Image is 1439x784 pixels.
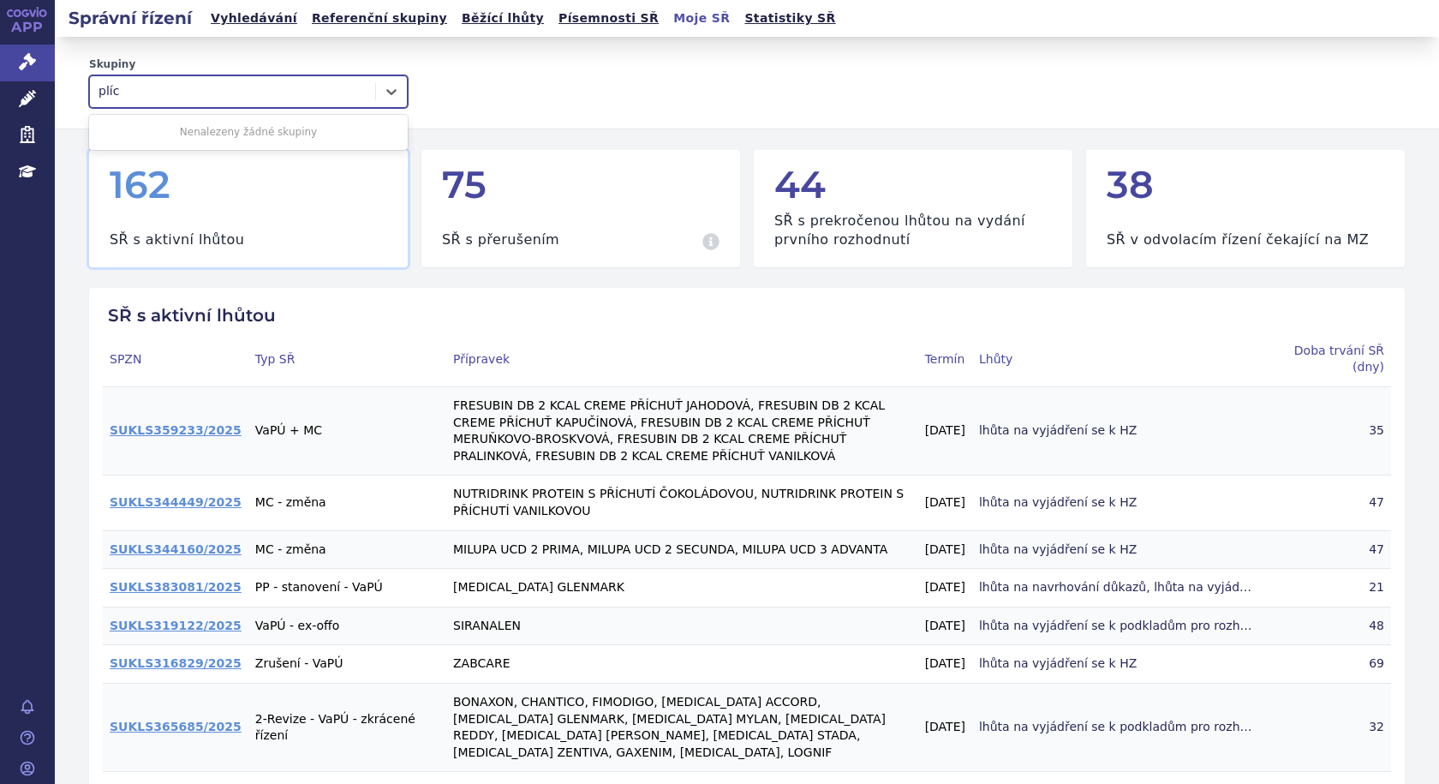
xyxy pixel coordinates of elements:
h3: SŘ s přerušením [442,230,559,249]
th: 21 [1260,569,1391,607]
th: 47 [1260,476,1391,530]
h3: SŘ s prekročenou lhůtou na vydání prvního rozhodnutí [774,212,1052,250]
th: 69 [1260,645,1391,684]
span: lhůta na vyjádření se k HZ [979,655,1253,673]
th: Termín [918,332,972,387]
span: lhůta na vyjádření se k HZ [979,494,1253,512]
a: SUKLS319122/2025 [110,619,242,632]
p: BONAXON, CHANTICO, FIMODIGO, [MEDICAL_DATA] ACCORD, [MEDICAL_DATA] GLENMARK, [MEDICAL_DATA] MYLAN... [453,694,911,761]
a: Statistiky SŘ [739,7,840,30]
span: lhůta na vyjádření se k HZ [979,542,1253,559]
th: Přípravek [446,332,918,387]
a: SUKLS383081/2025 [110,580,242,594]
p: [DATE] [925,422,965,440]
th: Lhůty [972,332,1260,387]
h3: SŘ v odvolacím řízení čekající na MZ [1107,230,1369,249]
span: lhůta na vyjádření se k HZ [979,422,1253,440]
td: Zrušení - VaPÚ [248,645,446,684]
p: MILUPA UCD 2 PRIMA, MILUPA UCD 2 SECUNDA, MILUPA UCD 3 ADVANTA [453,542,911,559]
div: Nenalezeny žádné skupiny [89,118,408,147]
div: 38 [1107,164,1384,205]
span: lhůta na vyjádření se k podkladům pro rozhodnutí [979,719,1253,736]
p: [DATE] [925,494,965,512]
p: [DATE] [925,542,965,559]
div: 44 [774,164,1052,205]
div: 75 [442,164,719,205]
td: PP - stanovení - VaPÚ [248,569,446,607]
a: Písemnosti SŘ [553,7,664,30]
td: MC - změna [248,530,446,569]
a: Vyhledávání [206,7,302,30]
a: Moje SŘ [668,7,735,30]
td: VaPÚ - ex-offo [248,607,446,645]
th: Typ SŘ [248,332,446,387]
p: FRESUBIN DB 2 KCAL CREME PŘÍCHUŤ JAHODOVÁ, FRESUBIN DB 2 KCAL CREME PŘÍCHUŤ KAPUČÍNOVÁ, FRESUBIN ... [453,398,911,464]
th: SPZN [103,332,248,387]
p: [DATE] [925,579,965,596]
td: MC - změna [248,476,446,530]
th: Doba trvání SŘ (dny) [1260,332,1391,387]
td: VaPÚ + MC [248,387,446,476]
a: SUKLS344449/2025 [110,495,242,509]
span: lhůta na navrhování důkazů, lhůta na vyjádření se k podkladům pro rozhodnutí (podobný LP) [979,579,1253,596]
th: 47 [1260,530,1391,569]
span: lhůta na vyjádření se k podkladům pro rozhodnutí [979,618,1253,635]
th: 35 [1260,387,1391,476]
a: SUKLS359233/2025 [110,423,242,437]
p: [MEDICAL_DATA] GLENMARK [453,579,911,596]
p: ZABCARE [453,655,911,673]
th: 48 [1260,607,1391,645]
div: 162 [110,164,387,205]
a: Referenční skupiny [307,7,452,30]
a: SUKLS316829/2025 [110,656,242,670]
h3: SŘ s aktivní lhůtou [110,230,244,249]
a: Běžící lhůty [457,7,549,30]
a: SUKLS344160/2025 [110,542,242,556]
p: [DATE] [925,618,965,635]
label: Skupiny [89,57,408,72]
p: SIRANALEN [453,618,911,635]
h2: SŘ s aktivní lhůtou [103,305,1391,326]
h2: Správní řízení [55,6,206,30]
th: 32 [1260,683,1391,771]
a: SUKLS365685/2025 [110,720,242,733]
p: [DATE] [925,655,965,673]
p: [DATE] [925,719,965,736]
p: NUTRIDRINK PROTEIN S PŘÍCHUTÍ ČOKOLÁDOVOU, NUTRIDRINK PROTEIN S PŘÍCHUTÍ VANILKOVOU [453,486,911,519]
td: 2-Revize - VaPÚ - zkrácené řízení [248,683,446,771]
